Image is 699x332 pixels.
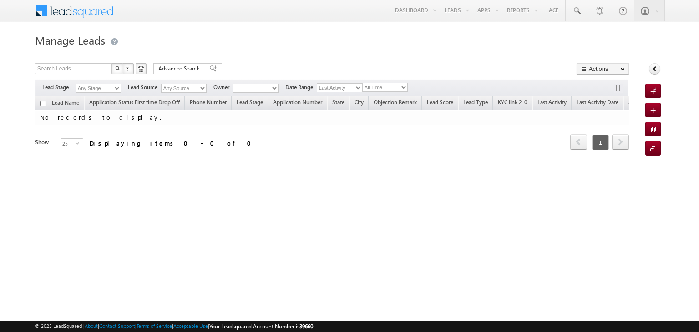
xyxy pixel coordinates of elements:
[459,97,492,109] a: Lead Type
[209,323,313,330] span: Your Leadsquared Account Number is
[35,33,105,47] span: Manage Leads
[570,135,587,150] a: prev
[374,99,417,106] span: Objection Remark
[115,66,120,70] img: Search
[612,135,629,150] a: next
[123,63,134,74] button: ?
[350,97,368,109] a: City
[232,97,268,109] a: Lead Stage
[126,65,130,72] span: ?
[158,65,203,73] span: Advanced Search
[533,97,571,109] a: Last Activity
[47,98,84,110] a: Lead Name
[42,83,76,91] span: Lead Stage
[577,63,629,75] button: Actions
[273,99,322,106] span: Application Number
[213,83,233,91] span: Owner
[35,110,652,125] td: No records to display.
[40,101,46,106] input: Check all records
[498,99,527,106] span: KYC link 2_0
[268,97,327,109] a: Application Number
[99,323,135,329] a: Contact Support
[422,97,458,109] a: Lead Score
[237,99,263,106] span: Lead Stage
[137,323,172,329] a: Terms of Service
[493,97,532,109] a: KYC link 2_0
[90,138,257,148] div: Displaying items 0 - 0 of 0
[624,97,651,109] span: Actions
[463,99,488,106] span: Lead Type
[85,323,98,329] a: About
[35,322,313,331] span: © 2025 LeadSquared | | | | |
[76,141,83,145] span: select
[355,99,364,106] span: City
[572,97,623,109] a: Last Activity Date
[592,135,609,150] span: 1
[570,134,587,150] span: prev
[190,99,227,106] span: Phone Number
[85,97,184,109] a: Application Status First time Drop Off
[128,83,161,91] span: Lead Source
[173,323,208,329] a: Acceptable Use
[332,99,344,106] span: State
[299,323,313,330] span: 39660
[89,99,180,106] span: Application Status First time Drop Off
[185,97,231,109] a: Phone Number
[612,134,629,150] span: next
[35,138,53,146] div: Show
[427,99,453,106] span: Lead Score
[328,97,349,109] a: State
[285,83,317,91] span: Date Range
[369,97,421,109] a: Objection Remark
[61,139,76,149] span: 25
